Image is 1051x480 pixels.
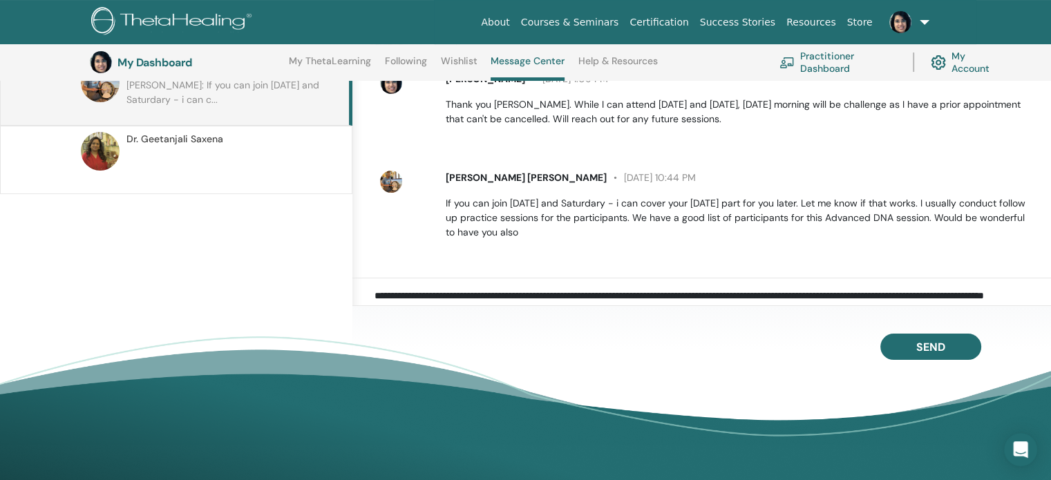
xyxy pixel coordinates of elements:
div: Open Intercom Messenger [1004,433,1037,466]
a: Help & Resources [578,55,658,77]
span: [PERSON_NAME] [PERSON_NAME] [446,171,607,184]
img: default.jpg [380,72,402,94]
a: Resources [781,10,842,35]
a: Courses & Seminars [515,10,625,35]
a: Message Center [491,55,565,81]
a: About [475,10,515,35]
img: cog.svg [931,52,946,73]
a: Certification [624,10,694,35]
img: default.jpg [90,51,112,73]
a: My ThetaLearning [289,55,371,77]
span: [DATE] 1:09 PM [525,73,608,85]
a: Store [842,10,878,35]
img: logo.png [91,7,256,38]
a: Wishlist [441,55,477,77]
span: Send [916,340,945,354]
img: default.jpg [81,132,120,171]
a: Practitioner Dashboard [779,47,896,77]
button: Send [880,334,981,360]
a: My Account [931,47,1001,77]
p: Thank you [PERSON_NAME]. While I can attend [DATE] and [DATE], [DATE] morning will be challenge a... [446,97,1035,126]
span: Dr. Geetanjali Saxena [126,132,223,146]
img: default.jpg [889,11,911,33]
p: [PERSON_NAME]: If you can join [DATE] and Saturdary - i can c... [126,78,327,119]
span: [DATE] 10:44 PM [607,171,696,184]
a: Success Stories [694,10,781,35]
img: default.jpg [380,171,402,193]
img: default.jpg [81,64,120,102]
p: If you can join [DATE] and Saturdary - i can cover your [DATE] part for you later. Let me know if... [446,196,1035,240]
a: Following [385,55,427,77]
span: [PERSON_NAME] [446,73,525,85]
img: chalkboard-teacher.svg [779,57,795,68]
h3: My Dashboard [117,56,256,69]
